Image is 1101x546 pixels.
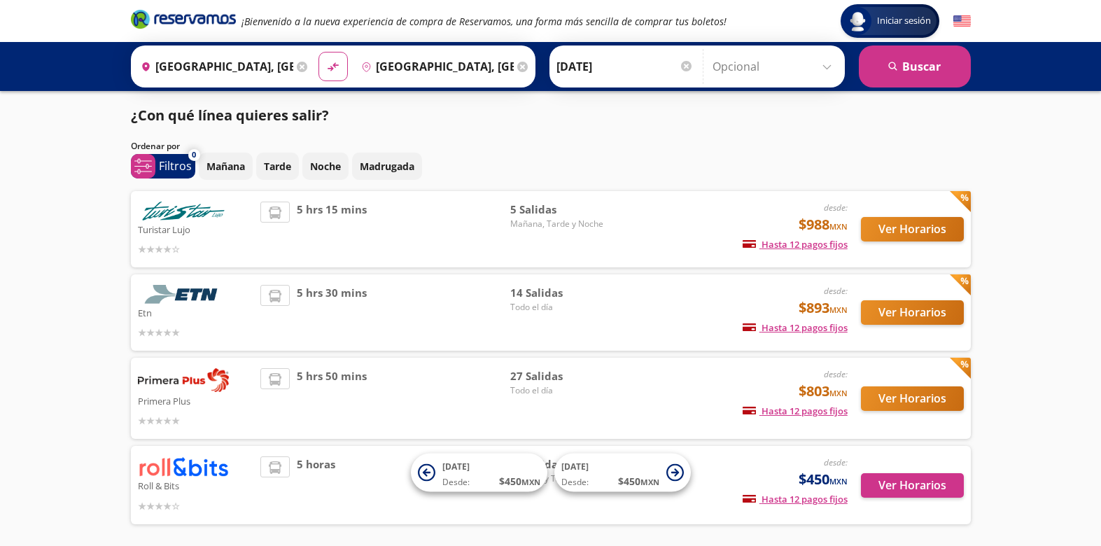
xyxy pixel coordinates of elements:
span: 14 Salidas [510,285,608,301]
small: MXN [829,304,848,315]
input: Opcional [713,49,838,84]
input: Buscar Origen [135,49,293,84]
span: Todo el día [510,301,608,314]
span: $893 [799,297,848,318]
span: Desde: [561,476,589,489]
span: 27 Salidas [510,368,608,384]
p: Primera Plus [138,392,254,409]
small: MXN [829,221,848,232]
button: Ver Horarios [861,473,964,498]
span: Mañana, Tarde y Noche [510,218,608,230]
em: desde: [824,202,848,213]
small: MXN [829,388,848,398]
em: desde: [824,456,848,468]
span: $988 [799,214,848,235]
p: Turistar Lujo [138,220,254,237]
p: Mañana [206,159,245,174]
input: Elegir Fecha [556,49,694,84]
em: desde: [824,285,848,297]
span: Hasta 12 pagos fijos [743,493,848,505]
img: Primera Plus [138,368,229,392]
span: Desde: [442,476,470,489]
em: desde: [824,368,848,380]
button: Tarde [256,153,299,180]
span: Hasta 12 pagos fijos [743,238,848,251]
span: 5 Salidas [510,202,608,218]
i: Brand Logo [131,8,236,29]
span: $ 450 [499,474,540,489]
p: ¿Con qué línea quieres salir? [131,105,329,126]
span: 5 horas [297,456,335,513]
p: Roll & Bits [138,477,254,493]
input: Buscar Destino [356,49,514,84]
span: 5 hrs 30 mins [297,285,367,340]
small: MXN [521,477,540,487]
p: Madrugada [360,159,414,174]
span: [DATE] [561,461,589,472]
small: MXN [829,476,848,486]
span: $803 [799,381,848,402]
button: 0Filtros [131,154,195,178]
span: 0 [192,149,196,161]
button: [DATE]Desde:$450MXN [554,454,691,492]
span: $ 450 [618,474,659,489]
em: ¡Bienvenido a la nueva experiencia de compra de Reservamos, una forma más sencilla de comprar tus... [241,15,727,28]
span: 5 hrs 50 mins [297,368,367,428]
button: Noche [302,153,349,180]
img: Turistar Lujo [138,202,229,220]
p: Filtros [159,157,192,174]
button: English [953,13,971,30]
img: Roll & Bits [138,456,229,477]
small: MXN [640,477,659,487]
p: Noche [310,159,341,174]
p: Ordenar por [131,140,180,153]
img: Etn [138,285,229,304]
button: Ver Horarios [861,386,964,411]
button: Ver Horarios [861,300,964,325]
a: Brand Logo [131,8,236,34]
p: Etn [138,304,254,321]
span: Hasta 12 pagos fijos [743,405,848,417]
button: Madrugada [352,153,422,180]
span: $450 [799,469,848,490]
button: Buscar [859,45,971,87]
span: Hasta 12 pagos fijos [743,321,848,334]
button: [DATE]Desde:$450MXN [411,454,547,492]
span: [DATE] [442,461,470,472]
p: Tarde [264,159,291,174]
span: Todo el día [510,384,608,397]
button: Mañana [199,153,253,180]
span: Iniciar sesión [871,14,937,28]
span: 5 hrs 15 mins [297,202,367,257]
button: Ver Horarios [861,217,964,241]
